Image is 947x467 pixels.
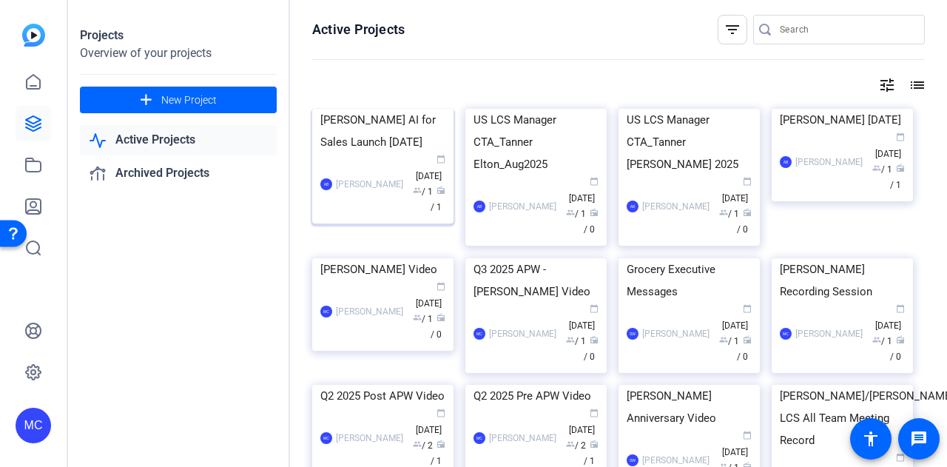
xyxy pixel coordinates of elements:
span: calendar_today [743,266,752,275]
span: group [566,208,575,217]
mat-icon: add [137,91,155,110]
span: radio [590,208,599,217]
span: / 0 [737,298,752,323]
mat-icon: accessibility [862,430,880,448]
span: group [413,186,422,195]
span: calendar_today [896,132,905,141]
span: calendar_today [590,177,599,186]
span: radio [437,186,445,195]
input: Search [780,21,913,38]
div: MC [16,408,51,443]
h1: Active Projects [312,21,405,38]
a: Active Projects [80,125,277,155]
div: AB [780,156,792,168]
div: [PERSON_NAME] [DATE] [780,109,905,131]
div: [PERSON_NAME] [489,199,556,214]
span: group [872,164,881,172]
span: / 1 [890,164,905,190]
span: radio [896,164,905,172]
mat-icon: filter_list [724,21,741,38]
div: AB [627,289,638,301]
span: / 1 [566,209,586,219]
span: / 0 [584,209,599,235]
span: New Project [161,93,217,108]
span: calendar_today [437,155,445,164]
div: [PERSON_NAME] [642,288,710,303]
div: US LCS Manager CTA_Tanner Elton_Aug2025 [473,109,599,175]
div: [PERSON_NAME] [795,155,863,169]
span: / 1 [431,187,445,212]
span: / 1 [872,164,892,175]
div: Overview of your projects [80,44,277,62]
span: group [719,297,728,306]
span: / 1 [413,187,433,197]
span: / 1 [719,298,739,308]
mat-icon: message [910,430,928,448]
button: New Project [80,87,277,113]
span: radio [743,297,752,306]
div: [PERSON_NAME] AI for Sales Launch [DATE] [320,109,445,153]
img: blue-gradient.svg [22,24,45,47]
mat-icon: tune [878,76,896,94]
div: Projects [80,27,277,44]
div: [PERSON_NAME] Video [320,436,445,458]
div: AB [320,178,332,190]
div: [PERSON_NAME] [336,177,403,192]
div: AB [473,201,485,212]
mat-icon: list [907,76,925,94]
a: Archived Projects [80,158,277,189]
div: US LCS Manager CTA_Tanner [PERSON_NAME] 2025 [627,198,752,264]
